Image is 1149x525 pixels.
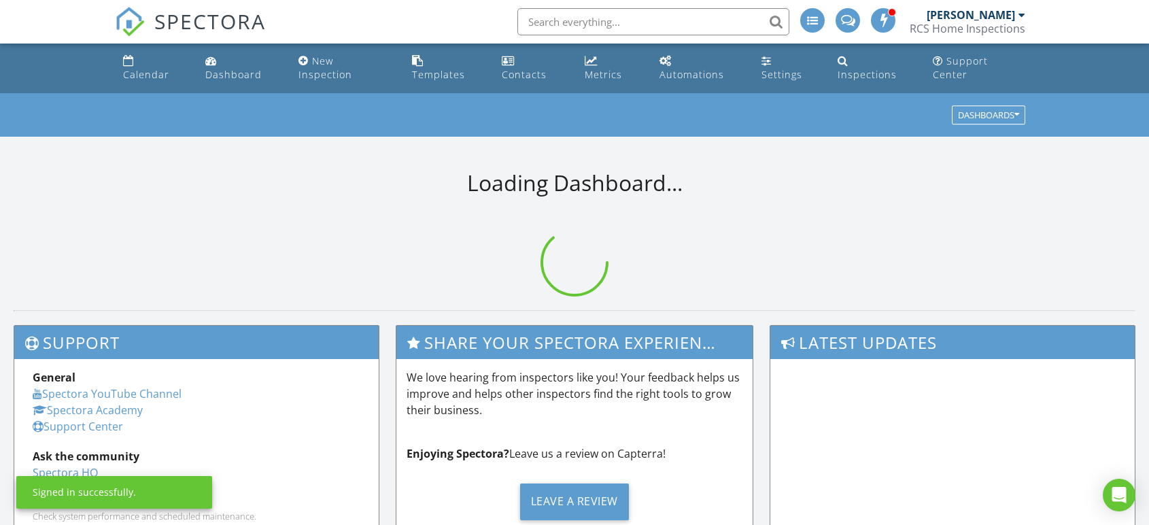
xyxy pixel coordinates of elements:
div: Calendar [123,68,169,81]
div: Inspections [838,68,897,81]
img: The Best Home Inspection Software - Spectora [115,7,145,37]
p: Leave us a review on Capterra! [407,445,742,462]
input: Search everything... [517,8,789,35]
div: Metrics [585,68,622,81]
a: SPECTORA [115,18,266,47]
div: New Inspection [298,54,352,81]
a: Settings [756,49,821,88]
button: Dashboards [952,106,1025,125]
span: SPECTORA [154,7,266,35]
strong: Enjoying Spectora? [407,446,509,461]
a: Spectora HQ [33,465,98,480]
a: Spectora YouTube Channel [33,386,182,401]
div: Ask the community [33,448,360,464]
a: Dashboard [200,49,282,88]
div: Support Center [933,54,988,81]
p: We love hearing from inspectors like you! Your feedback helps us improve and helps other inspecto... [407,369,742,418]
a: Calendar [118,49,189,88]
a: Support Center [33,419,123,434]
div: Templates [412,68,465,81]
div: Open Intercom Messenger [1103,479,1135,511]
h3: Share Your Spectora Experience [396,326,753,359]
a: Inspections [832,49,916,88]
a: New Inspection [293,49,396,88]
div: Automations [659,68,724,81]
h3: Latest Updates [770,326,1135,359]
a: Support Center [927,49,1031,88]
div: Contacts [502,68,547,81]
div: RCS Home Inspections [910,22,1025,35]
div: [PERSON_NAME] [927,8,1015,22]
div: Signed in successfully. [33,486,136,499]
a: Templates [407,49,485,88]
h3: Support [14,326,379,359]
div: Settings [761,68,802,81]
a: Metrics [579,49,644,88]
div: Leave a Review [520,484,629,520]
div: Check system performance and scheduled maintenance. [33,511,360,522]
div: Dashboard [205,68,262,81]
div: Dashboards [958,111,1019,120]
a: Automations (Advanced) [654,49,745,88]
strong: General [33,370,75,385]
a: Spectora Academy [33,403,143,418]
a: Contacts [496,49,568,88]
